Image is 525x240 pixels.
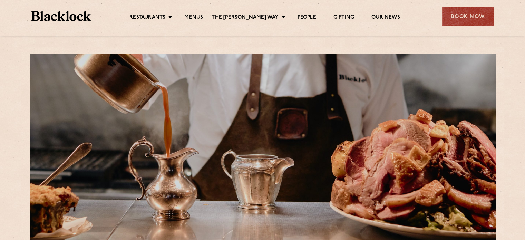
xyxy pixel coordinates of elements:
div: Book Now [442,7,494,26]
a: Our News [371,14,400,22]
a: Menus [184,14,203,22]
a: Gifting [333,14,354,22]
img: BL_Textured_Logo-footer-cropped.svg [31,11,91,21]
a: The [PERSON_NAME] Way [212,14,278,22]
a: People [298,14,316,22]
a: Restaurants [129,14,165,22]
